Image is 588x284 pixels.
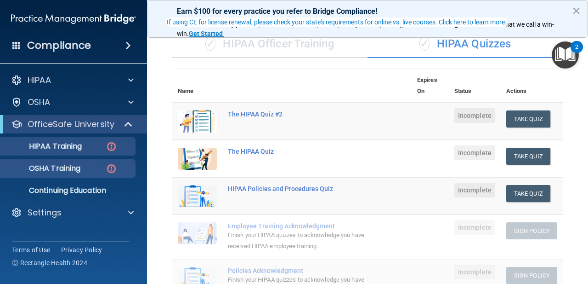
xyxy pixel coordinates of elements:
a: OSHA [11,97,134,108]
div: If using CE for license renewal, please check your state's requirements for online vs. live cours... [167,19,507,25]
p: OSHA [28,97,51,108]
a: Terms of Use [12,245,50,255]
span: ✓ [205,37,215,51]
div: The HIPAA Quiz #2 [228,110,366,118]
button: Take Quiz [506,110,550,128]
div: The HIPAA Quiz [228,148,366,155]
img: PMB logo [11,10,136,28]
a: OfficeSafe University [11,119,133,130]
div: HIPAA Officer Training [172,30,367,58]
span: Incomplete [454,265,495,279]
a: Privacy Policy [61,245,102,255]
span: ✓ [419,37,430,51]
span: Incomplete [454,145,495,160]
p: OSHA Training [6,164,80,173]
div: 2 [575,47,578,59]
span: Incomplete [454,183,495,197]
strong: Get Started [189,30,223,37]
a: Settings [11,207,134,218]
th: Name [172,69,222,103]
button: Open Resource Center, 2 new notifications [552,41,579,69]
p: Continuing Education [6,186,131,195]
div: HIPAA Quizzes [367,30,563,58]
h4: Compliance [27,39,91,52]
span: Incomplete [454,108,495,123]
th: Actions [501,69,563,103]
div: HIPAA Policies and Procedures Quiz [228,185,366,192]
img: danger-circle.6113f641.png [106,141,117,152]
button: Sign Policy [506,267,557,284]
p: HIPAA Training [6,142,82,151]
div: Employee Training Acknowledgment [228,222,366,230]
div: Policies Acknowledgment [228,267,366,274]
a: Get Started [189,30,224,37]
a: HIPAA [11,75,134,86]
button: Close [572,3,581,18]
div: Finish your HIPAA quizzes to acknowledge you have received HIPAA employee training. [228,230,366,252]
span: Incomplete [454,220,495,235]
button: Sign Policy [506,222,557,239]
span: Ⓒ Rectangle Health 2024 [12,258,87,267]
p: Settings [28,207,62,218]
button: Take Quiz [506,185,550,202]
p: HIPAA [28,75,51,86]
th: Status [449,69,501,103]
button: If using CE for license renewal, please check your state's requirements for online vs. live cours... [165,17,508,27]
button: Take Quiz [506,148,550,165]
p: OfficeSafe University [28,119,114,130]
span: ! That's what we call a win-win. [177,21,554,37]
img: danger-circle.6113f641.png [106,163,117,174]
p: Earn $100 for every practice you refer to Bridge Compliance! [177,7,558,16]
th: Expires On [412,69,449,103]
